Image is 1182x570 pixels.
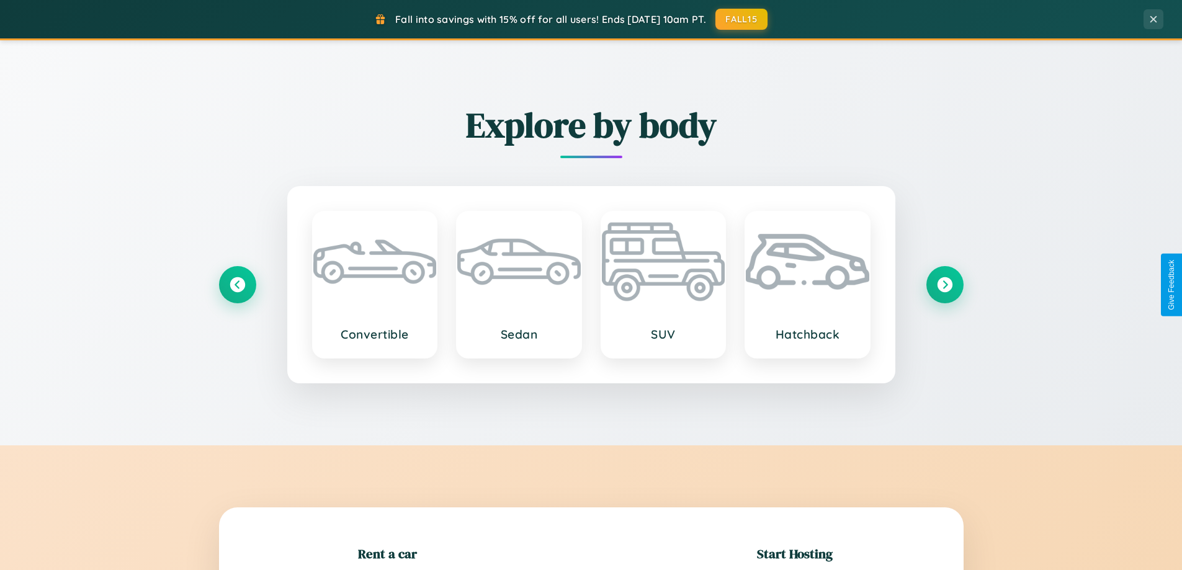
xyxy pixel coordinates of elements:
[758,327,857,342] h3: Hatchback
[470,327,568,342] h3: Sedan
[358,545,417,563] h2: Rent a car
[395,13,706,25] span: Fall into savings with 15% off for all users! Ends [DATE] 10am PT.
[715,9,768,30] button: FALL15
[614,327,713,342] h3: SUV
[326,327,424,342] h3: Convertible
[1167,260,1176,310] div: Give Feedback
[219,101,964,149] h2: Explore by body
[757,545,833,563] h2: Start Hosting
